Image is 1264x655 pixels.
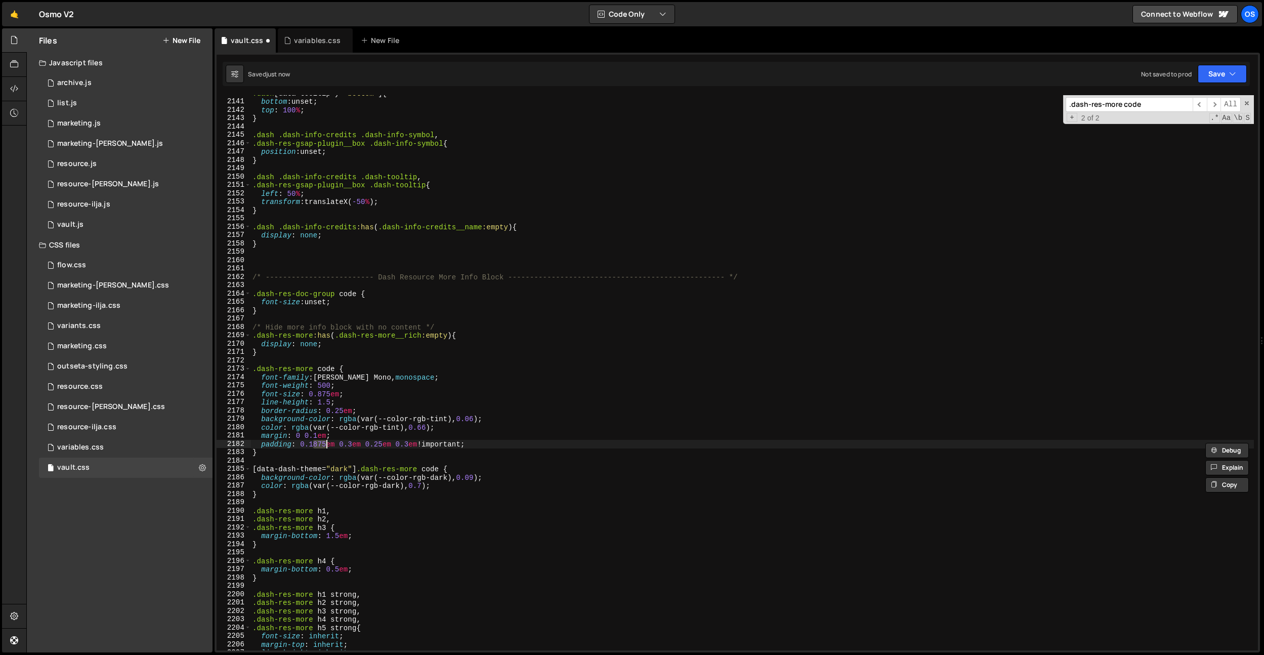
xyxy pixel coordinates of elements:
div: flow.css [57,261,86,270]
div: 2183 [217,448,251,457]
div: 2189 [217,498,251,507]
div: marketing-[PERSON_NAME].css [57,281,169,290]
div: marketing.css [57,342,107,351]
button: Save [1198,65,1247,83]
span: Alt-Enter [1220,97,1241,112]
div: 2190 [217,507,251,515]
div: 16596/45424.js [39,134,213,154]
div: 16596/46183.js [39,154,213,174]
div: resource.js [57,159,97,169]
input: Search for [1066,97,1193,112]
div: 2192 [217,523,251,532]
div: 2195 [217,548,251,557]
div: 2154 [217,206,251,215]
div: 2179 [217,415,251,423]
div: 2181 [217,431,251,440]
div: 2204 [217,624,251,632]
div: just now [266,70,290,78]
div: 16596/46210.js [39,73,213,93]
div: 2206 [217,640,251,649]
div: 16596/45156.css [39,356,213,377]
div: variables.css [57,443,104,452]
div: 16596/47731.css [39,296,213,316]
div: 2196 [217,557,251,565]
span: Search In Selection [1244,113,1251,123]
div: 16596/46196.css [39,397,213,417]
div: 2202 [217,607,251,616]
div: 2172 [217,356,251,365]
div: 16596/46199.css [39,377,213,397]
div: 2193 [217,531,251,540]
span: CaseSensitive Search [1221,113,1232,123]
div: 16596/45422.js [39,113,213,134]
div: 2156 [217,223,251,231]
button: Code Only [589,5,675,23]
div: 2141 [217,97,251,106]
div: 2143 [217,114,251,122]
div: 2182 [217,440,251,448]
div: 2152 [217,189,251,198]
span: ​ [1193,97,1207,112]
div: 2168 [217,323,251,332]
div: 16596/45153.css [39,458,213,478]
div: 2198 [217,574,251,582]
div: vault.css [231,35,263,46]
a: 🤙 [2,2,27,26]
div: Javascript files [27,53,213,73]
button: Explain [1205,460,1249,475]
a: Os [1241,5,1259,23]
div: vault.css [57,463,90,472]
div: 2188 [217,490,251,499]
div: 2191 [217,515,251,523]
span: ​ [1207,97,1221,112]
div: 16596/45133.js [39,215,213,235]
span: 2 of 2 [1077,114,1104,122]
div: 2174 [217,373,251,382]
div: 2159 [217,248,251,256]
div: 2160 [217,256,251,265]
div: CSS files [27,235,213,255]
div: 2150 [217,173,251,181]
div: variants.css [57,321,101,331]
span: Toggle Replace mode [1067,113,1077,122]
div: 2155 [217,214,251,223]
div: resource-ilja.js [57,200,110,209]
div: 2176 [217,390,251,398]
div: 16596/45511.css [39,316,213,336]
div: 16596/46195.js [39,194,213,215]
div: 16596/45154.css [39,437,213,458]
div: 2157 [217,231,251,239]
div: 2147 [217,147,251,156]
div: Not saved to prod [1141,70,1192,78]
div: 2203 [217,615,251,624]
div: 16596/47552.css [39,255,213,275]
div: 2199 [217,582,251,590]
button: Debug [1205,443,1249,458]
div: 2146 [217,139,251,148]
div: 16596/46194.js [39,174,213,194]
div: Osmo V2 [39,8,74,20]
div: 2151 [217,181,251,189]
div: marketing.js [57,119,101,128]
div: 2201 [217,598,251,607]
div: resource-[PERSON_NAME].js [57,180,159,189]
div: 2142 [217,106,251,114]
div: Saved [248,70,290,78]
div: resource-[PERSON_NAME].css [57,402,165,412]
div: 2145 [217,131,251,139]
div: 2187 [217,481,251,490]
div: 2184 [217,457,251,465]
div: 16596/46284.css [39,275,213,296]
div: 2177 [217,398,251,406]
a: Connect to Webflow [1132,5,1238,23]
div: archive.js [57,78,92,88]
div: 2170 [217,340,251,348]
span: Whole Word Search [1233,113,1243,123]
div: resource.css [57,382,103,391]
div: 2144 [217,122,251,131]
button: Copy [1205,477,1249,493]
h2: Files [39,35,57,46]
span: RegExp Search [1209,113,1220,123]
div: New File [361,35,403,46]
div: marketing-[PERSON_NAME].js [57,139,163,148]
